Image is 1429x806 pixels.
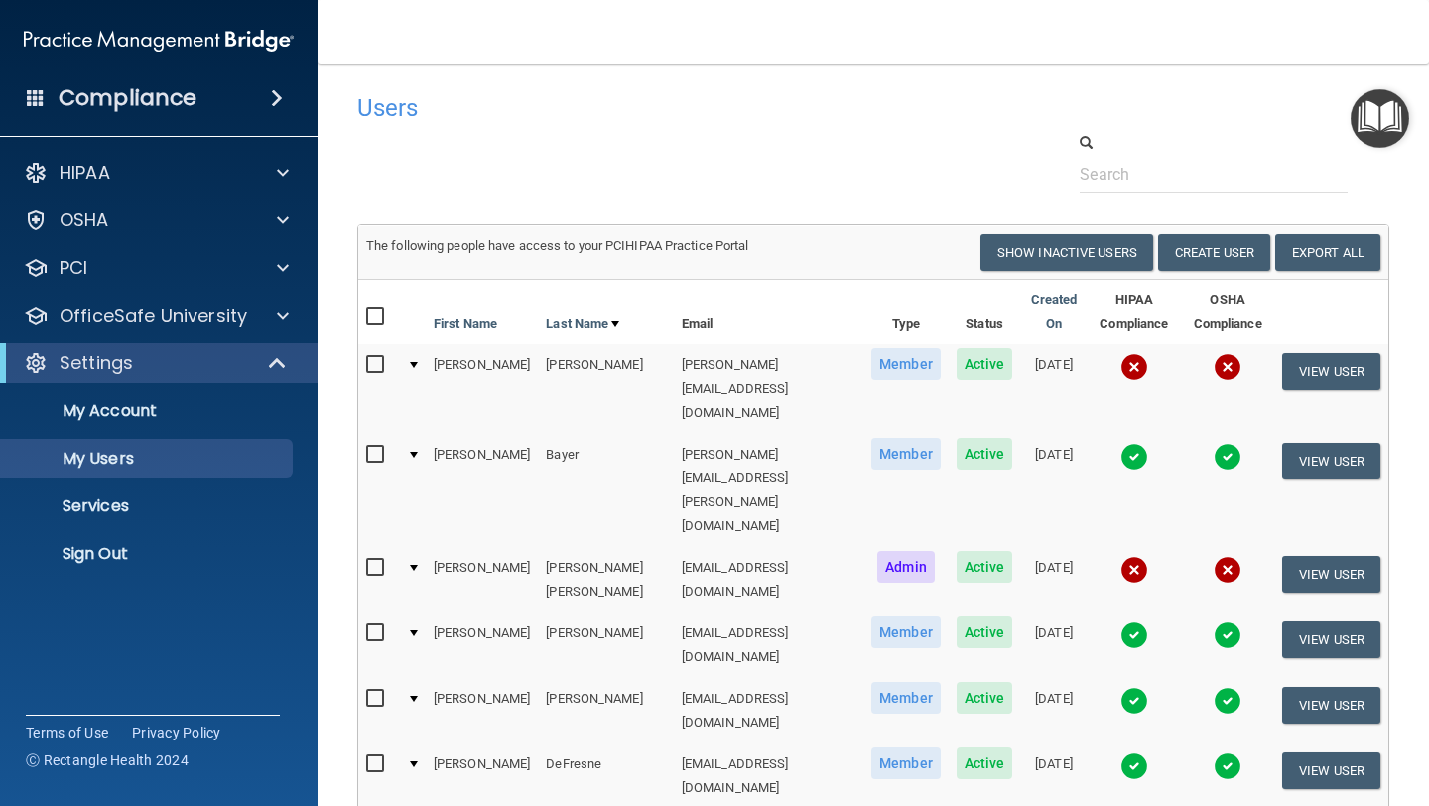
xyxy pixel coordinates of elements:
[1351,89,1409,148] button: Open Resource Center
[357,95,947,121] h4: Users
[26,750,189,770] span: Ⓒ Rectangle Health 2024
[24,304,289,328] a: OfficeSafe University
[949,280,1021,344] th: Status
[13,449,284,469] p: My Users
[24,161,289,185] a: HIPAA
[1120,752,1148,780] img: tick.e7d51cea.svg
[546,312,619,336] a: Last Name
[426,612,538,678] td: [PERSON_NAME]
[538,612,674,678] td: [PERSON_NAME]
[1120,443,1148,470] img: tick.e7d51cea.svg
[877,551,935,583] span: Admin
[674,612,863,678] td: [EMAIL_ADDRESS][DOMAIN_NAME]
[26,723,108,742] a: Terms of Use
[60,256,87,280] p: PCI
[1214,621,1241,649] img: tick.e7d51cea.svg
[426,678,538,743] td: [PERSON_NAME]
[1088,280,1182,344] th: HIPAA Compliance
[1275,234,1380,271] a: Export All
[366,238,749,253] span: The following people have access to your PCIHIPAA Practice Portal
[674,344,863,434] td: [PERSON_NAME][EMAIL_ADDRESS][DOMAIN_NAME]
[674,434,863,547] td: [PERSON_NAME][EMAIL_ADDRESS][PERSON_NAME][DOMAIN_NAME]
[1214,443,1241,470] img: tick.e7d51cea.svg
[1020,678,1087,743] td: [DATE]
[24,21,294,61] img: PMB logo
[863,280,949,344] th: Type
[60,161,110,185] p: HIPAA
[538,547,674,612] td: [PERSON_NAME] [PERSON_NAME]
[1020,547,1087,612] td: [DATE]
[538,344,674,434] td: [PERSON_NAME]
[871,682,941,714] span: Member
[1120,621,1148,649] img: tick.e7d51cea.svg
[24,208,289,232] a: OSHA
[871,616,941,648] span: Member
[1120,556,1148,584] img: cross.ca9f0e7f.svg
[1080,156,1347,193] input: Search
[538,434,674,547] td: Bayer
[957,682,1013,714] span: Active
[957,616,1013,648] span: Active
[60,208,109,232] p: OSHA
[13,496,284,516] p: Services
[957,438,1013,470] span: Active
[1120,353,1148,381] img: cross.ca9f0e7f.svg
[426,547,538,612] td: [PERSON_NAME]
[426,434,538,547] td: [PERSON_NAME]
[1282,752,1380,789] button: View User
[132,723,221,742] a: Privacy Policy
[957,551,1013,583] span: Active
[1020,434,1087,547] td: [DATE]
[60,304,247,328] p: OfficeSafe University
[1020,612,1087,678] td: [DATE]
[674,547,863,612] td: [EMAIL_ADDRESS][DOMAIN_NAME]
[24,256,289,280] a: PCI
[24,351,288,375] a: Settings
[1028,288,1079,336] a: Created On
[60,351,133,375] p: Settings
[1181,280,1274,344] th: OSHA Compliance
[1214,556,1241,584] img: cross.ca9f0e7f.svg
[13,544,284,564] p: Sign Out
[957,348,1013,380] span: Active
[1214,752,1241,780] img: tick.e7d51cea.svg
[1214,353,1241,381] img: cross.ca9f0e7f.svg
[957,747,1013,779] span: Active
[13,401,284,421] p: My Account
[426,344,538,434] td: [PERSON_NAME]
[1086,665,1405,744] iframe: Drift Widget Chat Controller
[871,438,941,470] span: Member
[1282,621,1380,658] button: View User
[674,280,863,344] th: Email
[1158,234,1270,271] button: Create User
[1282,353,1380,390] button: View User
[59,84,196,112] h4: Compliance
[871,348,941,380] span: Member
[1282,443,1380,479] button: View User
[980,234,1153,271] button: Show Inactive Users
[871,747,941,779] span: Member
[434,312,497,336] a: First Name
[674,678,863,743] td: [EMAIL_ADDRESS][DOMAIN_NAME]
[538,678,674,743] td: [PERSON_NAME]
[1020,344,1087,434] td: [DATE]
[1282,556,1380,593] button: View User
